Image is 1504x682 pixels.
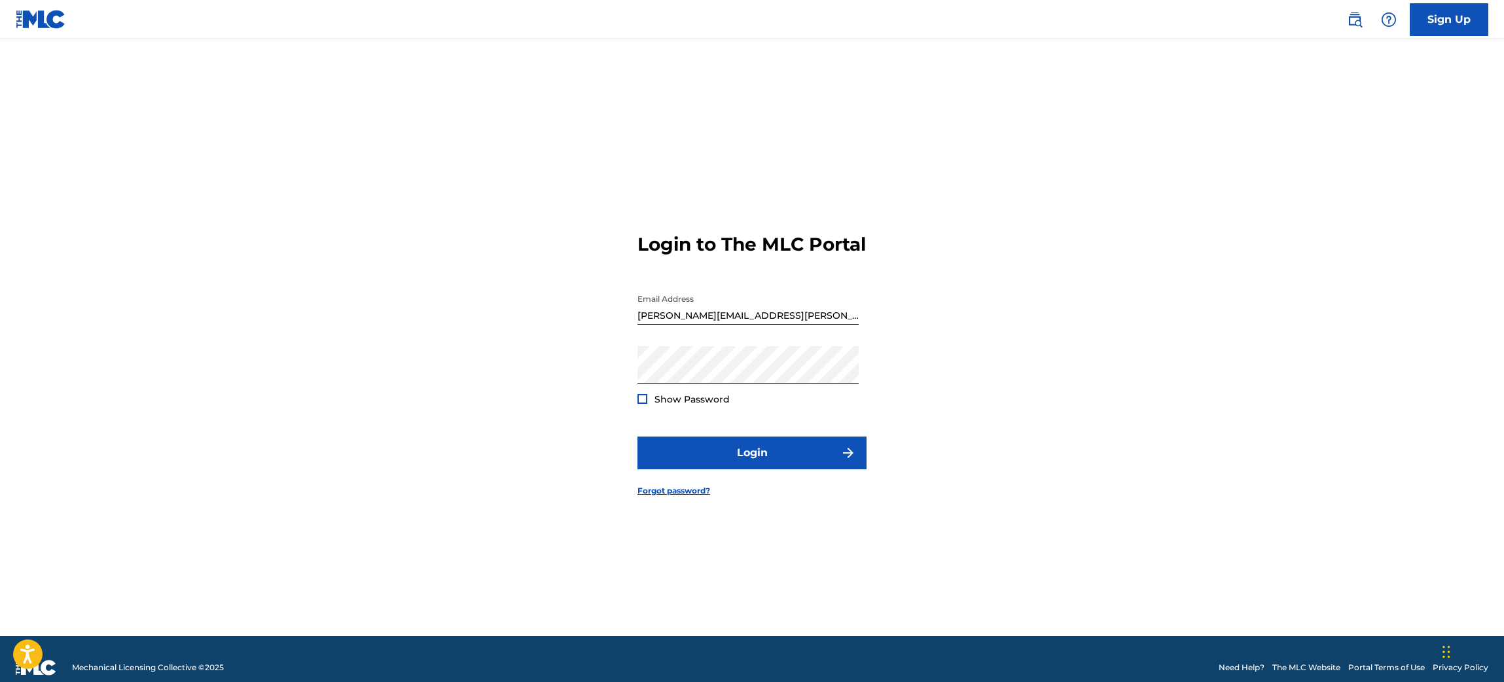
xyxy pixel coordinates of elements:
[16,10,66,29] img: MLC Logo
[1376,7,1402,33] div: Help
[1442,632,1450,672] div: Drag
[637,437,867,469] button: Login
[840,445,856,461] img: f7272a7cc735f4ea7f67.svg
[1272,662,1340,673] a: The MLC Website
[637,233,866,256] h3: Login to The MLC Portal
[1219,662,1264,673] a: Need Help?
[1342,7,1368,33] a: Public Search
[16,660,56,675] img: logo
[1381,12,1397,27] img: help
[1410,3,1488,36] a: Sign Up
[637,485,710,497] a: Forgot password?
[654,393,730,405] span: Show Password
[1439,619,1504,682] iframe: Chat Widget
[1347,12,1363,27] img: search
[1433,662,1488,673] a: Privacy Policy
[1348,662,1425,673] a: Portal Terms of Use
[72,662,224,673] span: Mechanical Licensing Collective © 2025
